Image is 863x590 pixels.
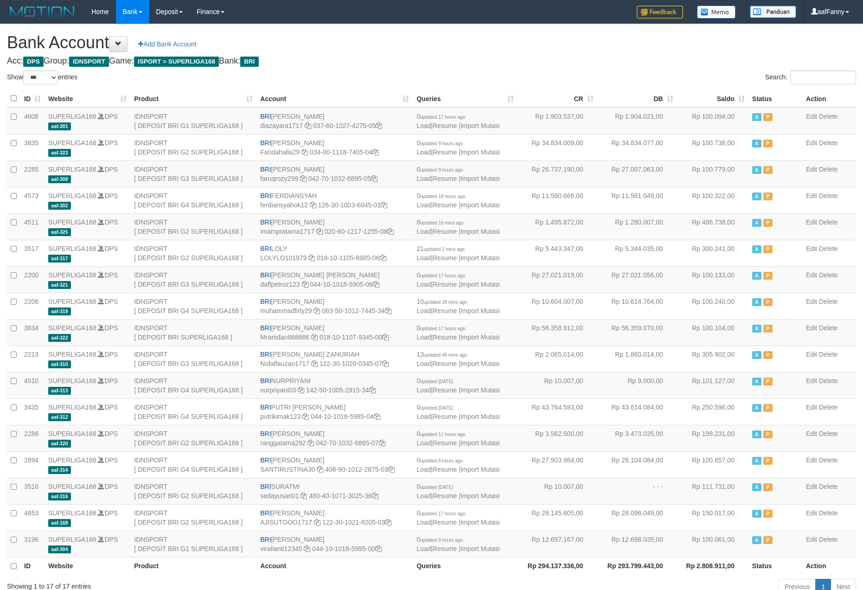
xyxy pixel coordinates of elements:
a: Delete [819,324,837,332]
a: Edit [806,245,817,252]
a: Copy viralianti12345 to clipboard [304,545,310,552]
span: Paused [763,298,773,306]
a: Load [416,307,431,314]
a: Edit [806,377,817,385]
td: 3835 [20,134,45,160]
a: Copy 044101018590506 to clipboard [373,281,379,288]
a: Delete [819,298,837,305]
span: 0 [416,113,465,120]
label: Show entries [7,71,77,84]
a: Copy Nofalfauzan1717 to clipboard [311,360,318,367]
a: SUPERLIGA168 [48,536,96,543]
span: 0 [416,139,463,147]
a: Resume [433,545,457,552]
a: Delete [819,166,837,173]
a: Resume [433,307,457,314]
th: Website: activate to sort column ascending [45,90,130,108]
a: Copy imampratama1717 to clipboard [316,228,323,235]
a: Import Mutasi [460,333,500,341]
td: DPS [45,187,130,213]
a: Edit [806,113,817,120]
a: AJISUTOOO1717 [260,519,312,526]
a: Resume [433,228,457,235]
a: Copy 018101105698506 to clipboard [380,254,386,262]
td: Rp 27.021.056,00 [597,266,677,293]
span: BRI [260,245,271,252]
a: muhammadfirly29 [260,307,312,314]
span: aaf-317 [48,255,71,263]
span: aaf-321 [48,281,71,289]
a: Copy 020601217125508 to clipboard [387,228,394,235]
td: 4573 [20,187,45,213]
a: Copy 018101107934500 to clipboard [382,333,389,341]
th: Saldo: activate to sort column ascending [677,90,748,108]
a: Import Mutasi [460,466,500,473]
a: Resume [433,281,457,288]
span: Active [752,113,761,121]
td: Rp 100.322,00 [677,187,748,213]
a: SUPERLIGA168 [48,192,96,199]
a: Edit [806,536,817,543]
th: Action [802,90,856,108]
a: SUPERLIGA168 [48,404,96,411]
a: Resume [433,254,457,262]
td: Rp 56.359.070,00 [597,319,677,346]
a: Edit [806,298,817,305]
td: DPS [45,108,130,135]
th: ID: activate to sort column ascending [20,90,45,108]
a: Copy daffpetroz123 to clipboard [302,281,308,288]
td: IDNSPORT [ DEPOSIT BRI SUPERLIGA168 ] [130,319,256,346]
a: imampratama1717 [260,228,314,235]
a: Copy AJISUTOOO1717 to clipboard [314,519,320,526]
a: Import Mutasi [460,148,500,156]
span: | | [416,298,499,314]
td: Rp 486.738,00 [677,213,748,240]
a: Resume [433,201,457,209]
td: Rp 10.614.764,00 [597,293,677,319]
td: Rp 5.344.035,00 [597,240,677,266]
a: Delete [819,218,837,226]
th: CR: activate to sort column ascending [518,90,597,108]
td: Rp 34.834.077,00 [597,134,677,160]
td: 3517 [20,240,45,266]
span: aaf-308 [48,175,71,183]
span: | | [416,218,499,235]
span: Active [752,298,761,306]
a: Delete [819,351,837,358]
span: DPS [23,57,44,67]
span: BRI [260,271,271,279]
td: IDNSPORT [ DEPOSIT BRI G4 SUPERLIGA168 ] [130,187,256,213]
a: Load [416,201,431,209]
a: Edit [806,351,817,358]
a: Edit [806,218,817,226]
span: Active [752,219,761,227]
td: Rp 56.358.812,00 [518,319,597,346]
a: SUPERLIGA168 [48,324,96,332]
span: BRI [260,192,271,199]
td: DPS [45,134,130,160]
a: Delete [819,483,837,490]
img: Button%20Memo.svg [697,6,736,19]
th: Product: activate to sort column ascending [130,90,256,108]
a: Edit [806,456,817,464]
a: Add Bank Account [132,36,202,52]
a: diazayara1717 [260,122,303,129]
span: aaf-325 [48,228,71,236]
span: 21 [416,245,464,252]
a: Import Mutasi [460,386,500,394]
span: aaf-323 [48,149,71,157]
a: Load [416,466,431,473]
a: Delete [819,245,837,252]
td: 2285 [20,160,45,187]
a: Load [416,281,431,288]
span: updated 17 hours ago [420,115,465,120]
a: SUPERLIGA168 [48,483,96,490]
td: Rp 100.779,00 [677,160,748,187]
td: Rp 11.581.049,00 [597,187,677,213]
td: [PERSON_NAME] 037-60-1027-4275-05 [256,108,413,135]
span: 10 [416,298,467,305]
a: SUPERLIGA168 [48,430,96,437]
td: [PERSON_NAME] [PERSON_NAME] 044-10-1018-5905-06 [256,266,413,293]
a: Copy 042701032686507 to clipboard [379,439,385,447]
a: Load [416,175,431,182]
